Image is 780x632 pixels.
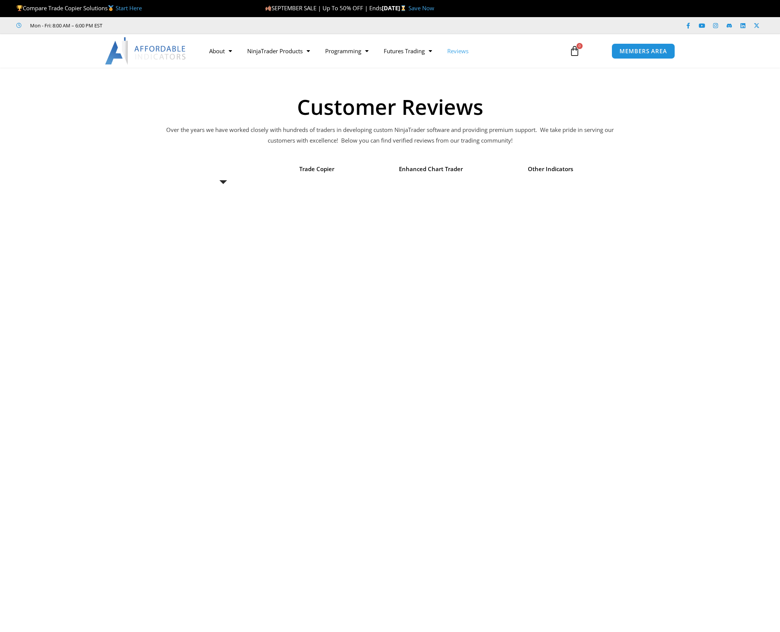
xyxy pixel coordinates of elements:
iframe: Customer reviews powered by Trustpilot [113,22,227,29]
a: 0 [558,40,591,62]
img: 🥇 [108,5,114,11]
img: 🏆 [17,5,22,11]
span: MEMBERS AREA [620,48,667,54]
img: ⌛ [400,5,406,11]
span: Other Indicators [528,164,573,175]
span: Mon - Fri: 8:00 AM – 6:00 PM EST [28,21,102,30]
h1: Customer Reviews [128,96,653,117]
span: 0 [577,43,583,49]
a: Start Here [116,4,142,12]
a: Futures Trading [376,42,440,60]
a: Programming [318,42,376,60]
span: Trade Copier [299,164,334,175]
a: Save Now [408,4,434,12]
a: About [202,42,240,60]
a: Reviews [440,42,476,60]
a: NinjaTrader Products [240,42,318,60]
img: LogoAI | Affordable Indicators – NinjaTrader [105,37,187,65]
span: Reviews [212,164,234,175]
span: SEPTEMBER SALE | Up To 50% OFF | Ends [265,4,382,12]
span: Enhanced Chart Trader [399,164,463,175]
img: 🍂 [265,5,271,11]
a: MEMBERS AREA [612,43,675,59]
strong: [DATE] [382,4,408,12]
nav: Menu [202,42,561,60]
span: Compare Trade Copier Solutions [16,4,142,12]
p: Over the years we have worked closely with hundreds of traders in developing custom NinjaTrader s... [166,125,615,146]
